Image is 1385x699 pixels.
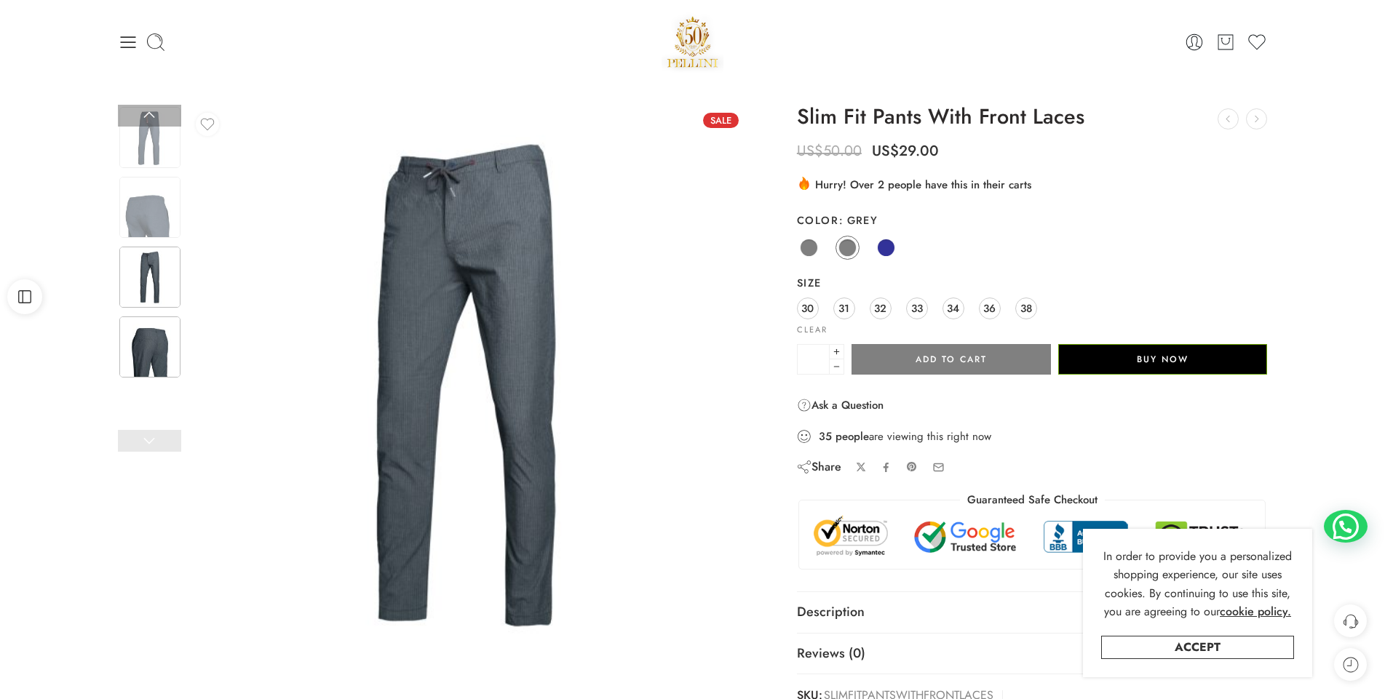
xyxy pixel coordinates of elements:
img: Trust [810,515,1255,558]
span: In order to provide you a personalized shopping experience, our site uses cookies. By continuing ... [1103,548,1292,620]
img: Pellini [662,11,724,73]
button: Add to cart [852,344,1051,375]
a: 34 [942,297,964,319]
a: Wishlist [1247,32,1267,52]
span: 34 [947,298,959,318]
img: 1828ebd283e64d7085fba1ed6913b38f-Original-scaled-1.jpeg [119,247,180,308]
label: Color [797,213,1268,228]
span: 32 [874,298,886,318]
a: 33 [906,297,928,319]
a: Ask a Question [797,396,884,414]
a: Accept [1101,636,1294,659]
a: cookie policy. [1220,602,1291,621]
a: Share on X [856,462,867,473]
button: Buy Now [1058,344,1267,375]
a: Pellini - [662,11,724,73]
span: Sale [703,113,739,128]
div: Hurry! Over 2 people have this in their carts [797,175,1268,193]
div: Share [797,459,841,475]
strong: 35 [819,429,832,444]
span: 31 [838,298,849,318]
span: US$ [872,140,899,161]
img: 9a3407270571450db55e69da427f730e-Original-7.jpg [188,105,746,663]
img: 1828ebd283e64d7085fba1ed6913b38f-Original-scaled-1.jpeg [119,107,180,168]
a: 36 [979,297,1001,319]
span: Grey [838,212,878,228]
a: 38 [1015,297,1037,319]
a: Share on Facebook [881,462,892,473]
input: Product quantity [797,344,830,375]
bdi: 29.00 [872,140,939,161]
span: 38 [1020,298,1032,318]
a: 30 [797,297,819,319]
a: Pin on Pinterest [906,461,918,473]
strong: people [836,429,869,444]
legend: Guaranteed Safe Checkout [960,492,1105,508]
a: Login / Register [1184,32,1205,52]
div: are viewing this right now [797,428,1268,444]
img: 1828ebd283e64d7085fba1ed6913b38f-Original-scaled-1.jpeg [119,177,180,238]
span: US$ [797,140,823,161]
span: 33 [911,298,923,318]
bdi: 50.00 [797,140,862,161]
img: 1828ebd283e64d7085fba1ed6913b38f-Original-scaled-1.jpeg [119,316,180,378]
a: Clear options [797,326,828,334]
a: Description [797,592,1268,633]
a: Email to your friends [932,461,945,474]
a: 32 [870,297,892,319]
span: 36 [983,298,996,318]
a: 31 [833,297,855,319]
h1: Slim Fit Pants With Front Laces [797,105,1268,129]
a: Reviews (0) [797,634,1268,674]
span: 30 [801,298,814,318]
label: Size [797,276,1268,290]
a: Cart [1215,32,1236,52]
